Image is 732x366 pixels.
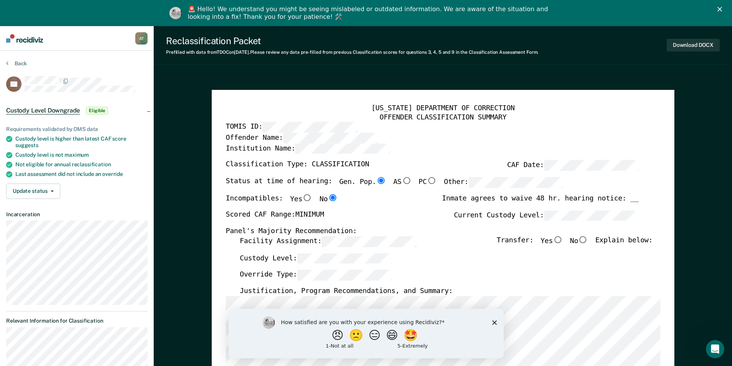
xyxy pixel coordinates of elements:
[295,144,390,154] input: Institution Name:
[6,107,80,114] span: Custody Level Downgrade
[226,113,660,122] div: OFFENDER CLASSIFICATION SUMMARY
[229,309,504,358] iframe: Survey by Kim from Recidiviz
[226,160,369,171] label: Classification Type: CLASSIFICATION
[393,177,412,188] label: AS
[15,136,148,149] div: Custody level is higher than latest CAF score
[239,287,452,296] label: Justification, Program Recommendations, and Summary:
[166,50,538,55] div: Prefilled with data from TDOC on [DATE] . Please review any data pre-filled from previous Classif...
[226,122,357,133] label: TOMIS ID:
[454,210,639,221] label: Current Custody Level:
[297,270,392,281] input: Override Type:
[65,152,89,158] span: maximum
[6,60,27,67] button: Back
[327,194,337,201] input: No
[226,104,660,113] div: [US_STATE] DEPARTMENT OF CORRECTION
[226,144,390,154] label: Institution Name:
[15,152,148,158] div: Custody level is not
[544,160,638,171] input: CAF Date:
[339,177,386,188] label: Gen. Pop.
[376,177,386,184] input: Gen. Pop.
[6,184,60,199] button: Update status
[322,236,416,247] input: Facility Assignment:
[283,133,377,144] input: Offender Name:
[166,35,538,46] div: Reclassification Packet
[239,270,392,281] label: Override Type:
[706,340,724,358] iframe: Intercom live chat
[544,210,638,221] input: Current Custody Level:
[15,142,38,148] span: suggests
[553,236,563,243] input: Yes
[135,32,148,45] div: A T
[15,161,148,168] div: Not eligible for annual
[226,210,324,221] label: Scored CAF Range: MINIMUM
[717,7,725,12] div: Close
[15,171,148,177] div: Last assessment did not include an
[226,133,378,144] label: Offender Name:
[72,161,111,167] span: reclassification
[418,177,437,188] label: PC
[239,236,416,247] label: Facility Assignment:
[444,177,563,188] label: Other:
[540,236,563,247] label: Yes
[188,5,551,21] div: 🚨 Hello! We understand you might be seeing mislabeled or outdated information. We are aware of th...
[135,32,148,45] button: AT
[667,39,720,51] button: Download DOCX
[302,194,312,201] input: Yes
[262,122,357,133] input: TOMIS ID:
[442,194,639,210] div: Inmate agrees to waive 48 hr. hearing notice: __
[297,253,392,264] input: Custody Level:
[578,236,588,243] input: No
[6,211,148,218] dt: Incarceration
[169,7,182,19] img: Profile image for Kim
[6,126,148,132] div: Requirements validated by OMS data
[401,177,411,184] input: AS
[570,236,588,247] label: No
[6,318,148,324] dt: Relevant Information for Classification
[226,194,338,210] div: Incompatibles:
[496,236,652,253] div: Transfer: Explain below:
[468,177,563,188] input: Other:
[226,177,563,194] div: Status at time of hearing:
[6,34,43,43] img: Recidiviz
[507,160,638,171] label: CAF Date:
[427,177,437,184] input: PC
[226,227,638,236] div: Panel's Majority Recommendation:
[86,107,108,114] span: Eligible
[319,194,338,204] label: No
[239,253,392,264] label: Custody Level:
[290,194,312,204] label: Yes
[102,171,123,177] span: override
